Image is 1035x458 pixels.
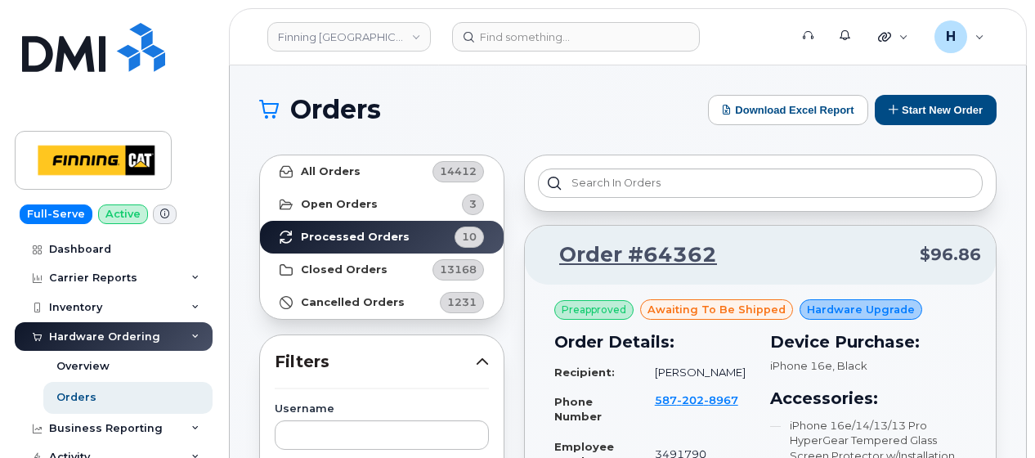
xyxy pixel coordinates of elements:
strong: Cancelled Orders [301,296,405,309]
td: [PERSON_NAME] [640,358,750,387]
span: 8967 [704,393,738,406]
span: 587 [655,393,738,406]
a: Order #64362 [540,240,717,270]
span: 3 [469,196,477,212]
a: Processed Orders10 [260,221,504,254]
span: 14412 [440,164,477,179]
strong: Closed Orders [301,263,388,276]
span: $96.86 [920,243,981,267]
label: Username [275,404,489,415]
span: Filters [275,350,476,374]
span: Orders [290,97,381,122]
span: 13168 [440,262,477,277]
a: Closed Orders13168 [260,254,504,286]
span: , Black [832,359,867,372]
span: 10 [462,229,477,245]
h3: Order Details: [554,330,750,354]
span: iPhone 16e [770,359,832,372]
strong: Open Orders [301,198,378,211]
button: Download Excel Report [708,95,868,125]
strong: Phone Number [554,395,602,424]
span: Preapproved [562,303,626,317]
a: Cancelled Orders1231 [260,286,504,319]
a: All Orders14412 [260,155,504,188]
h3: Accessories: [770,386,966,411]
strong: Processed Orders [301,231,410,244]
strong: All Orders [301,165,361,178]
a: Open Orders3 [260,188,504,221]
strong: Recipient: [554,366,615,379]
a: 5872028967 [655,393,738,422]
span: 202 [677,393,704,406]
h3: Device Purchase: [770,330,966,354]
input: Search in orders [538,168,983,198]
button: Start New Order [875,95,997,125]
span: Hardware Upgrade [807,302,915,317]
span: 1231 [447,294,477,310]
span: awaiting to be shipped [647,302,786,317]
